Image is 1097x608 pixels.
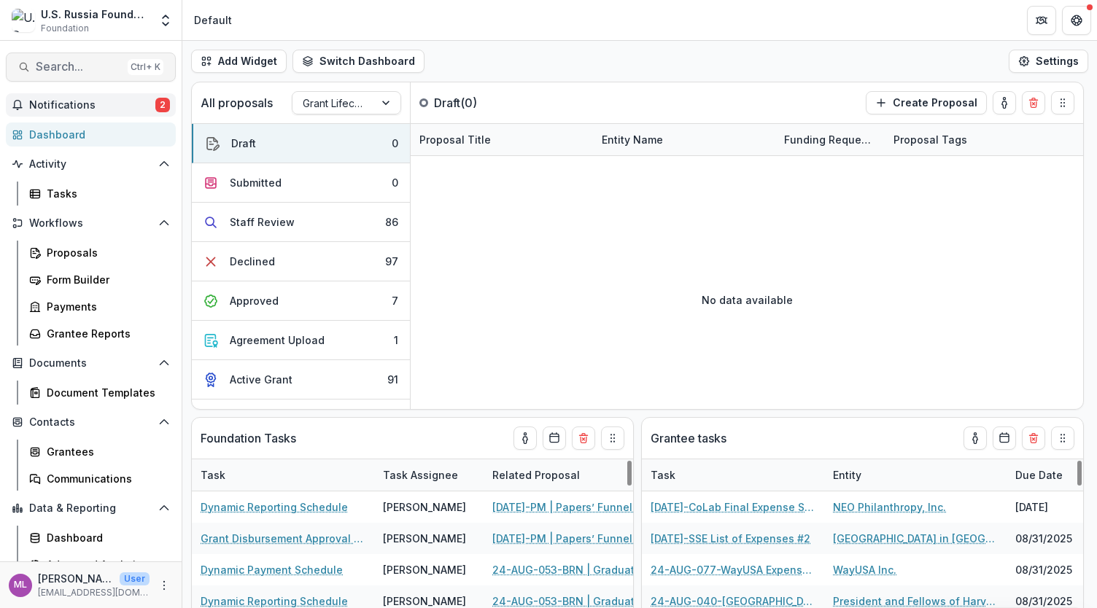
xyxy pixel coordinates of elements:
div: Task [192,459,374,491]
button: Settings [1009,50,1088,73]
button: Open Documents [6,351,176,375]
div: Funding Requested [775,124,885,155]
div: Entity Name [593,124,775,155]
img: U.S. Russia Foundation [12,9,35,32]
button: Create Proposal [866,91,987,114]
div: Task [192,467,234,483]
a: Proposals [23,241,176,265]
div: Advanced Analytics [47,557,164,572]
a: WayUSA Inc. [833,562,896,577]
div: Funding Requested [775,132,885,147]
a: Payments [23,295,176,319]
button: Calendar [993,426,1016,450]
span: Notifications [29,99,155,112]
a: Form Builder [23,268,176,292]
a: Dynamic Payment Schedule [201,562,343,577]
div: Proposals [47,245,164,260]
div: Related Proposal [484,459,666,491]
div: Related Proposal [484,467,589,483]
button: Notifications2 [6,93,176,117]
a: [DATE]-PM | Papers’ Funnel: From the Emigrant Community Media to the Commercial Client Stream [492,499,657,515]
div: Dashboard [29,127,164,142]
span: Search... [36,60,122,74]
button: Calendar [543,426,566,450]
button: Delete card [572,426,595,450]
button: Open Activity [6,152,176,176]
a: [DATE]-SSE List of Expenses #2 [651,531,810,546]
a: Tasks [23,182,176,206]
button: Search... [6,52,176,82]
div: Entity Name [593,132,672,147]
button: toggle-assigned-to-me [513,426,537,450]
div: Proposal Tags [885,124,1067,155]
div: Task Assignee [374,459,484,491]
a: NEO Philanthropy, Inc. [833,499,946,515]
p: Foundation Tasks [201,429,296,447]
a: Advanced Analytics [23,553,176,577]
nav: breadcrumb [188,9,238,31]
button: toggle-assigned-to-me [993,91,1016,114]
div: Form Builder [47,272,164,287]
div: Default [194,12,232,28]
a: [DATE]-PM | Papers’ Funnel: From the Emigrant Community Media to the Commercial Client Stream [492,531,657,546]
a: Grant Disbursement Approval Form [201,531,365,546]
button: toggle-assigned-to-me [964,426,987,450]
button: Delete card [1022,426,1045,450]
button: Drag [601,426,624,450]
a: Document Templates [23,381,176,405]
div: Proposal Title [411,124,593,155]
a: Grantees [23,440,176,464]
div: Tasks [47,186,164,201]
div: Payments [47,299,164,314]
button: Open Workflows [6,211,176,235]
span: 2 [155,98,170,112]
p: Draft ( 0 ) [434,94,543,112]
div: Entity [824,459,1007,491]
div: Task [642,459,824,491]
a: 24-AUG-053-BRN | Graduate Research Cooperation Project 2.0 [492,562,657,577]
div: Ctrl + K [128,59,163,75]
button: Delete card [1022,91,1045,114]
div: [PERSON_NAME] [383,531,466,546]
div: Document Templates [47,385,164,400]
div: Grantees [47,444,164,459]
a: Dashboard [23,526,176,550]
p: Grantee tasks [651,429,726,447]
a: [DATE]-CoLab Final Expense Summary [651,499,815,515]
button: Drag [1051,91,1074,114]
div: Due Date [1007,467,1071,483]
div: Task Assignee [374,467,467,483]
span: Documents [29,357,152,370]
button: Switch Dashboard [292,50,425,73]
a: Dashboard [6,122,176,147]
button: Open Data & Reporting [6,496,176,520]
button: More [155,577,173,594]
a: [GEOGRAPHIC_DATA] in [GEOGRAPHIC_DATA] [833,531,998,546]
div: Entity [824,467,870,483]
button: Partners [1027,6,1056,35]
p: [EMAIL_ADDRESS][DOMAIN_NAME] [38,586,150,599]
div: [PERSON_NAME] [383,499,466,515]
p: [PERSON_NAME] [38,571,114,586]
a: Dynamic Reporting Schedule [201,499,348,515]
a: 24-AUG-077-WayUSA Expense Summary #2 [651,562,815,577]
div: [PERSON_NAME] [383,562,466,577]
button: Drag [1051,426,1074,450]
button: Open Contacts [6,410,176,434]
div: Task [642,467,684,483]
span: Contacts [29,416,152,429]
button: Get Help [1062,6,1091,35]
div: Dashboard [47,530,164,545]
span: Data & Reporting [29,502,152,515]
a: Grantee Reports [23,321,176,346]
div: Proposal Tags [885,132,976,147]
